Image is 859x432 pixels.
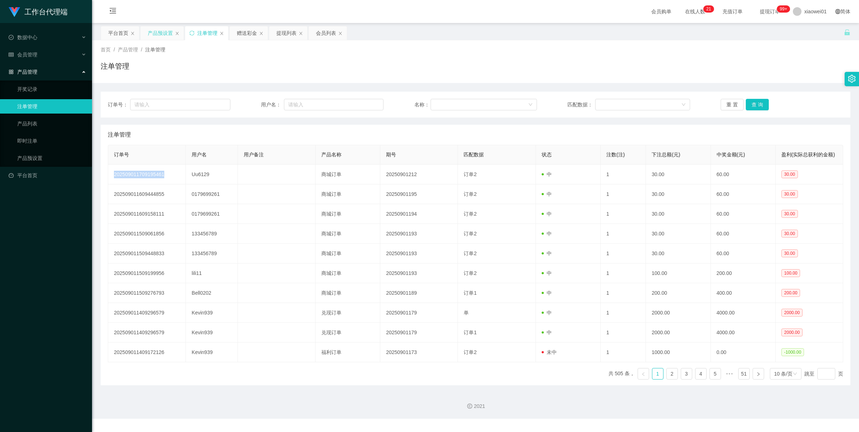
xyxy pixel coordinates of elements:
td: 30.00 [646,244,711,263]
sup: 1048 [777,5,790,13]
i: 图标: unlock [844,29,850,36]
td: 1 [601,263,646,283]
a: 图标: dashboard平台首页 [9,168,86,183]
span: 产品管理 [9,69,37,75]
td: 20250901193 [380,244,458,263]
i: 图标: close [259,31,263,36]
a: 即时注单 [17,134,86,148]
td: 202509011609158111 [108,204,186,224]
span: 订单号 [114,152,129,157]
i: 图标: close [175,31,179,36]
h1: 注单管理 [101,61,129,72]
td: 商城订单 [316,184,380,204]
td: 133456789 [186,244,238,263]
a: 2 [667,368,677,379]
a: 1 [652,368,663,379]
a: 产品预设置 [17,151,86,165]
td: 20250901179 [380,323,458,343]
td: Kevin939 [186,303,238,323]
i: 图标: down [793,372,797,377]
td: 20250901193 [380,224,458,244]
button: 重 置 [721,99,744,110]
div: 跳至 页 [804,368,843,380]
span: 首页 [101,47,111,52]
span: 中奖金额(元) [717,152,745,157]
td: 30.00 [646,184,711,204]
td: 30.00 [646,204,711,224]
span: 注数(注) [606,152,625,157]
a: 51 [739,368,749,379]
td: 2000.00 [646,323,711,343]
td: 60.00 [711,204,776,224]
td: 60.00 [711,224,776,244]
td: 1 [601,165,646,184]
span: 在线人数 [681,9,709,14]
li: 2 [666,368,678,380]
span: 2000.00 [781,309,803,317]
td: 2000.00 [646,303,711,323]
span: 100.00 [781,269,800,277]
span: 中 [542,290,552,296]
td: 商城订单 [316,263,380,283]
i: 图标: close [338,31,343,36]
i: 图标: close [299,31,303,36]
td: 200.00 [646,283,711,303]
a: 5 [710,368,721,379]
span: 30.00 [781,230,798,238]
span: 中 [542,191,552,197]
span: 单 [464,310,469,316]
li: 3 [681,368,692,380]
div: 注单管理 [197,26,217,40]
span: 产品名称 [321,152,341,157]
td: 20250901173 [380,343,458,362]
li: 上一页 [638,368,649,380]
span: 匹配数据： [568,101,595,109]
td: 0.00 [711,343,776,362]
span: 会员管理 [9,52,37,58]
td: 60.00 [711,184,776,204]
span: 状态 [542,152,552,157]
a: 工作台代理端 [9,9,68,14]
td: 100.00 [646,263,711,283]
span: / [114,47,115,52]
span: 订单2 [464,191,477,197]
td: Bell0202 [186,283,238,303]
i: 图标: down [681,102,686,107]
div: 赠送彩金 [237,26,257,40]
div: 提现列表 [276,26,297,40]
i: 图标: menu-fold [101,0,125,23]
span: 充值订单 [719,9,746,14]
li: 共 505 条， [608,368,635,380]
span: 注单管理 [108,130,131,139]
a: 开奖记录 [17,82,86,96]
td: 202509011609444855 [108,184,186,204]
td: 1 [601,283,646,303]
td: lili11 [186,263,238,283]
td: 202509011509199956 [108,263,186,283]
td: 4000.00 [711,323,776,343]
span: 盈利(实际总获利的金额) [781,152,835,157]
sup: 21 [703,5,714,13]
i: 图标: check-circle-o [9,35,14,40]
td: 0179699261 [186,184,238,204]
td: 兑现订单 [316,303,380,323]
i: 图标: global [835,9,840,14]
a: 注单管理 [17,99,86,114]
span: / [141,47,142,52]
td: 202509011409296579 [108,303,186,323]
span: 30.00 [781,190,798,198]
a: 4 [695,368,706,379]
td: Kevin939 [186,343,238,362]
span: 订单2 [464,270,477,276]
li: 5 [709,368,721,380]
td: Kevin939 [186,323,238,343]
td: 20250901194 [380,204,458,224]
span: 产品管理 [118,47,138,52]
span: 用户备注 [244,152,264,157]
td: 1 [601,303,646,323]
td: 商城订单 [316,224,380,244]
input: 请输入 [130,99,230,110]
td: 400.00 [711,283,776,303]
td: 202509011509061856 [108,224,186,244]
span: 注单管理 [145,47,165,52]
